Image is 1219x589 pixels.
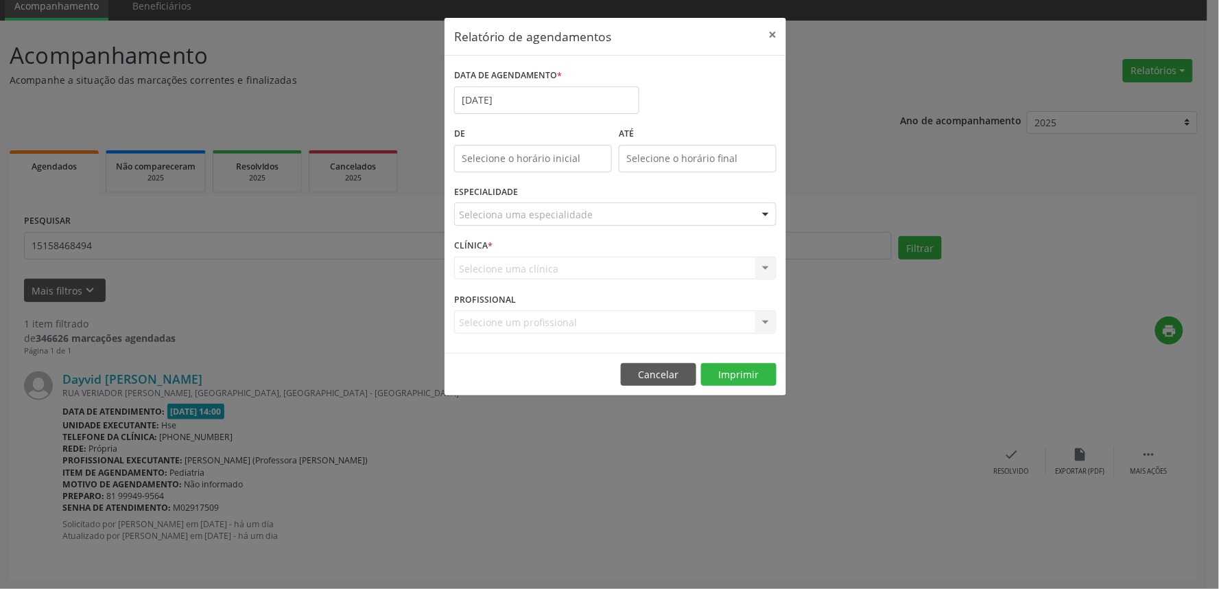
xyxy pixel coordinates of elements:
[454,65,562,86] label: DATA DE AGENDAMENTO
[454,86,639,114] input: Selecione uma data ou intervalo
[701,363,777,386] button: Imprimir
[619,145,777,172] input: Selecione o horário final
[621,363,696,386] button: Cancelar
[454,27,611,45] h5: Relatório de agendamentos
[454,182,518,203] label: ESPECIALIDADE
[619,124,777,145] label: ATÉ
[759,18,786,51] button: Close
[459,207,593,222] span: Seleciona uma especialidade
[454,124,612,145] label: De
[454,235,493,257] label: CLÍNICA
[454,145,612,172] input: Selecione o horário inicial
[454,289,516,310] label: PROFISSIONAL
